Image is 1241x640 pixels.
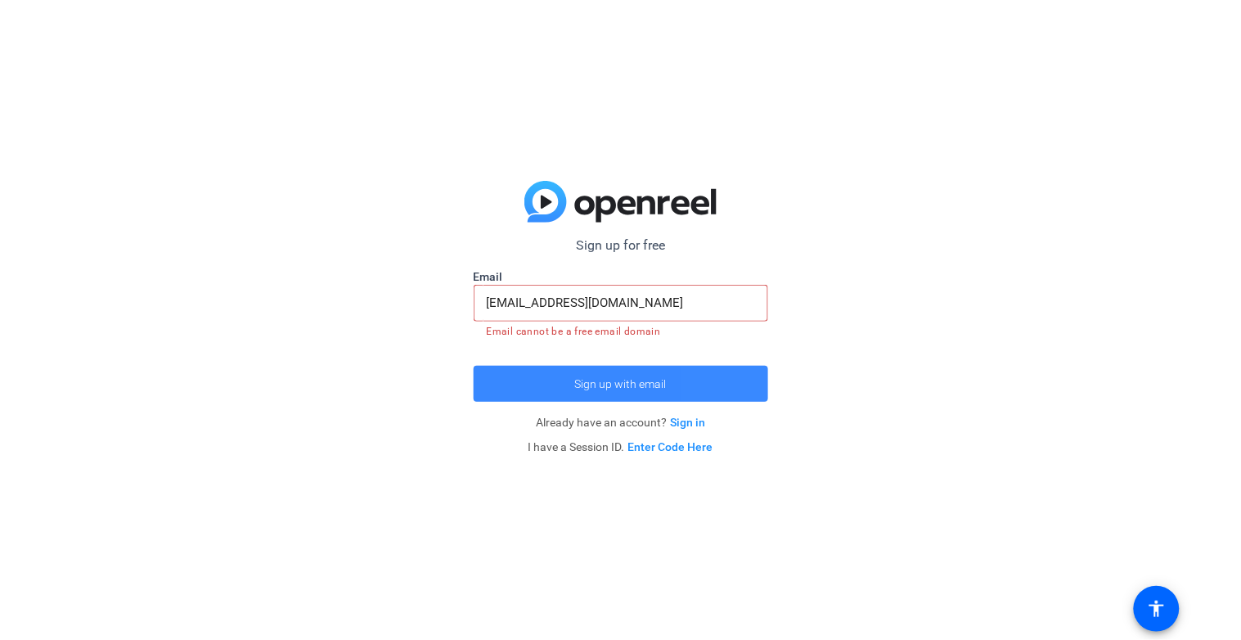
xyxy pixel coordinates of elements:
[524,181,717,223] img: blue-gradient.svg
[487,293,755,313] input: Enter Email Address
[1147,599,1167,619] mat-icon: accessibility
[487,322,755,340] mat-error: Email cannot be a free email domain
[474,268,768,285] label: Email
[528,440,713,453] span: I have a Session ID.
[670,416,705,429] a: Sign in
[536,416,705,429] span: Already have an account?
[628,440,713,453] a: Enter Code Here
[474,236,768,255] p: Sign up for free
[474,366,768,402] button: Sign up with email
